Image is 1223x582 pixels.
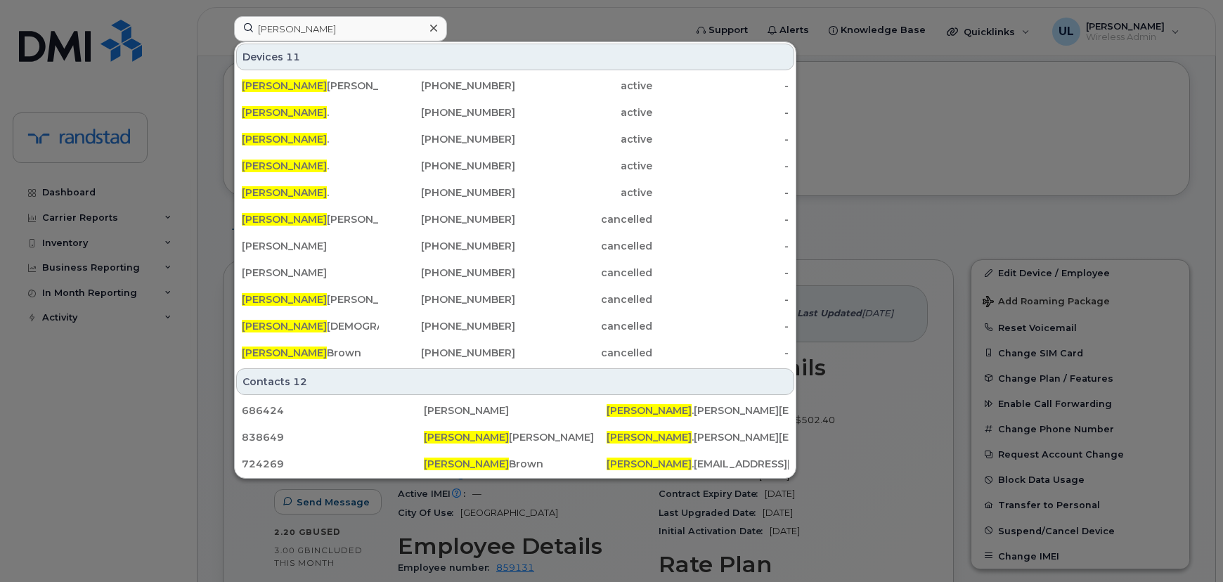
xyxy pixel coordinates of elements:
[379,292,516,306] div: [PHONE_NUMBER]
[652,239,789,253] div: -
[515,266,652,280] div: cancelled
[379,159,516,173] div: [PHONE_NUMBER]
[515,212,652,226] div: cancelled
[515,239,652,253] div: cancelled
[515,186,652,200] div: active
[236,260,794,285] a: [PERSON_NAME][PHONE_NUMBER]cancelled-
[379,266,516,280] div: [PHONE_NUMBER]
[242,403,424,418] div: 686424
[236,340,794,366] a: [PERSON_NAME]Brown[PHONE_NUMBER]cancelled-
[242,320,327,332] span: [PERSON_NAME]
[379,79,516,93] div: [PHONE_NUMBER]
[242,457,424,471] div: 724269
[424,431,509,444] span: [PERSON_NAME]
[379,346,516,360] div: [PHONE_NUMBER]
[242,106,327,119] span: [PERSON_NAME]
[242,186,379,200] div: .
[652,159,789,173] div: -
[242,132,379,146] div: .
[236,313,794,339] a: [PERSON_NAME][DEMOGRAPHIC_DATA][PHONE_NUMBER]cancelled-
[515,105,652,119] div: active
[242,292,379,306] div: [PERSON_NAME]
[424,430,606,444] div: [PERSON_NAME]
[652,319,789,333] div: -
[652,292,789,306] div: -
[236,207,794,232] a: [PERSON_NAME][PERSON_NAME][PHONE_NUMBER]cancelled-
[242,239,379,253] div: [PERSON_NAME]
[652,132,789,146] div: -
[236,451,794,477] a: 724269[PERSON_NAME]Brown[PERSON_NAME].[EMAIL_ADDRESS][DOMAIN_NAME]
[236,425,794,450] a: 838649[PERSON_NAME][PERSON_NAME][PERSON_NAME].[PERSON_NAME][EMAIL_ADDRESS][DOMAIN_NAME]
[515,79,652,93] div: active
[286,50,300,64] span: 11
[242,266,379,280] div: [PERSON_NAME]
[242,133,327,145] span: [PERSON_NAME]
[242,79,379,93] div: [PERSON_NAME]
[515,346,652,360] div: cancelled
[607,458,692,470] span: [PERSON_NAME]
[242,105,379,119] div: .
[242,186,327,199] span: [PERSON_NAME]
[236,73,794,98] a: [PERSON_NAME][PERSON_NAME][PHONE_NUMBER]active-
[379,186,516,200] div: [PHONE_NUMBER]
[236,180,794,205] a: [PERSON_NAME].[PHONE_NUMBER]active-
[515,132,652,146] div: active
[242,319,379,333] div: [DEMOGRAPHIC_DATA]
[242,347,327,359] span: [PERSON_NAME]
[293,375,307,389] span: 12
[515,292,652,306] div: cancelled
[236,100,794,125] a: [PERSON_NAME].[PHONE_NUMBER]active-
[607,404,692,417] span: [PERSON_NAME]
[379,105,516,119] div: [PHONE_NUMBER]
[515,319,652,333] div: cancelled
[236,127,794,152] a: [PERSON_NAME].[PHONE_NUMBER]active-
[236,398,794,423] a: 686424[PERSON_NAME][PERSON_NAME].[PERSON_NAME][EMAIL_ADDRESS][DOMAIN_NAME]
[242,213,327,226] span: [PERSON_NAME]
[242,212,379,226] div: [PERSON_NAME]
[424,403,606,418] div: [PERSON_NAME]
[236,233,794,259] a: [PERSON_NAME][PHONE_NUMBER]cancelled-
[607,431,692,444] span: [PERSON_NAME]
[652,266,789,280] div: -
[424,457,606,471] div: Brown
[242,346,379,360] div: Brown
[379,319,516,333] div: [PHONE_NUMBER]
[652,346,789,360] div: -
[236,368,794,395] div: Contacts
[607,430,789,444] div: .[PERSON_NAME][EMAIL_ADDRESS][DOMAIN_NAME]
[652,105,789,119] div: -
[379,239,516,253] div: [PHONE_NUMBER]
[242,79,327,92] span: [PERSON_NAME]
[515,159,652,173] div: active
[652,79,789,93] div: -
[424,458,509,470] span: [PERSON_NAME]
[652,212,789,226] div: -
[607,403,789,418] div: .[PERSON_NAME][EMAIL_ADDRESS][DOMAIN_NAME]
[242,159,379,173] div: .
[652,186,789,200] div: -
[236,153,794,179] a: [PERSON_NAME].[PHONE_NUMBER]active-
[242,430,424,444] div: 838649
[379,212,516,226] div: [PHONE_NUMBER]
[242,160,327,172] span: [PERSON_NAME]
[607,457,789,471] div: .[EMAIL_ADDRESS][DOMAIN_NAME]
[236,44,794,70] div: Devices
[236,287,794,312] a: [PERSON_NAME][PERSON_NAME][PHONE_NUMBER]cancelled-
[242,293,327,306] span: [PERSON_NAME]
[234,16,447,41] input: Find something...
[379,132,516,146] div: [PHONE_NUMBER]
